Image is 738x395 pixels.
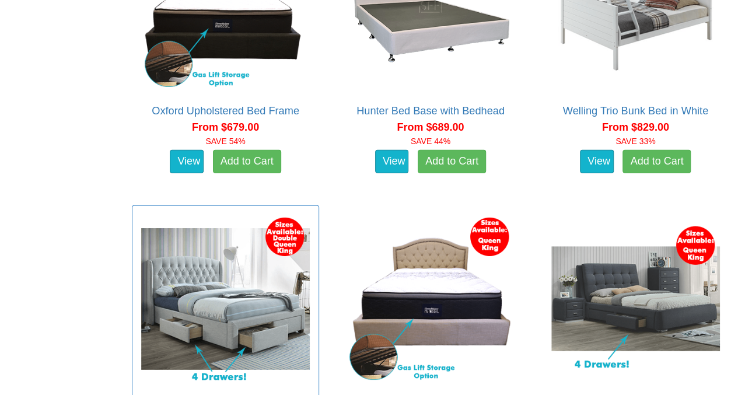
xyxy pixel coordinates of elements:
[548,212,723,386] img: Vara 4 Drawer Upholstered Bed in Grey
[397,121,464,133] span: From $689.00
[205,137,245,146] font: SAVE 54%
[615,137,655,146] font: SAVE 33%
[622,150,691,173] a: Add to Cart
[580,150,614,173] a: View
[213,150,281,173] a: Add to Cart
[138,212,313,386] img: Kingston 4 Drawer Upholstered Bed in Stone
[170,150,204,173] a: View
[192,121,259,133] span: From $679.00
[152,105,299,117] a: Oxford Upholstered Bed Frame
[375,150,409,173] a: View
[356,105,505,117] a: Hunter Bed Base with Bedhead
[343,212,517,386] img: Chelsea Upholstered Bed Frame
[563,105,708,117] a: Welling Trio Bunk Bed in White
[418,150,486,173] a: Add to Cart
[411,137,450,146] font: SAVE 44%
[602,121,669,133] span: From $829.00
